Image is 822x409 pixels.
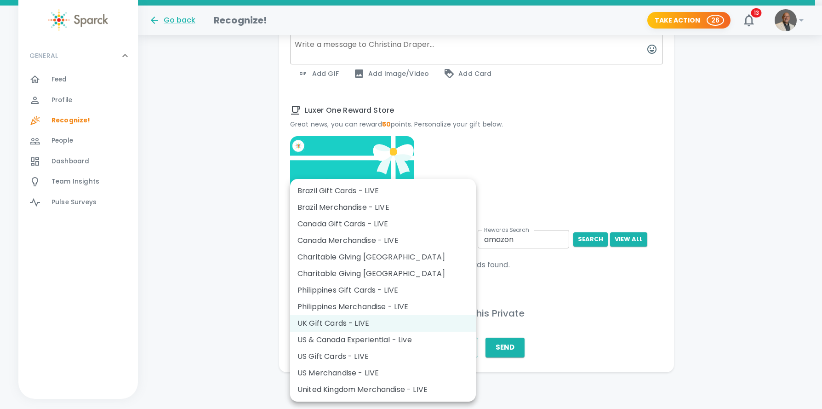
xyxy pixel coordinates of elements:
li: US Gift Cards - LIVE [290,348,476,365]
li: Philippines Gift Cards - LIVE [290,282,476,299]
li: UK Gift Cards - LIVE [290,315,476,332]
li: Charitable Giving [GEOGRAPHIC_DATA] [290,265,476,282]
li: Charitable Giving [GEOGRAPHIC_DATA] [290,249,476,265]
li: United Kingdom Merchandise - LIVE [290,381,476,398]
li: US & Canada Experiential - Live [290,332,476,348]
li: Philippines Merchandise - LIVE [290,299,476,315]
li: Brazil Merchandise - LIVE [290,199,476,216]
li: Canada Merchandise - LIVE [290,232,476,249]
li: Brazil Gift Cards - LIVE [290,183,476,199]
li: Canada Gift Cards - LIVE [290,216,476,232]
li: US Merchandise - LIVE [290,365,476,381]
